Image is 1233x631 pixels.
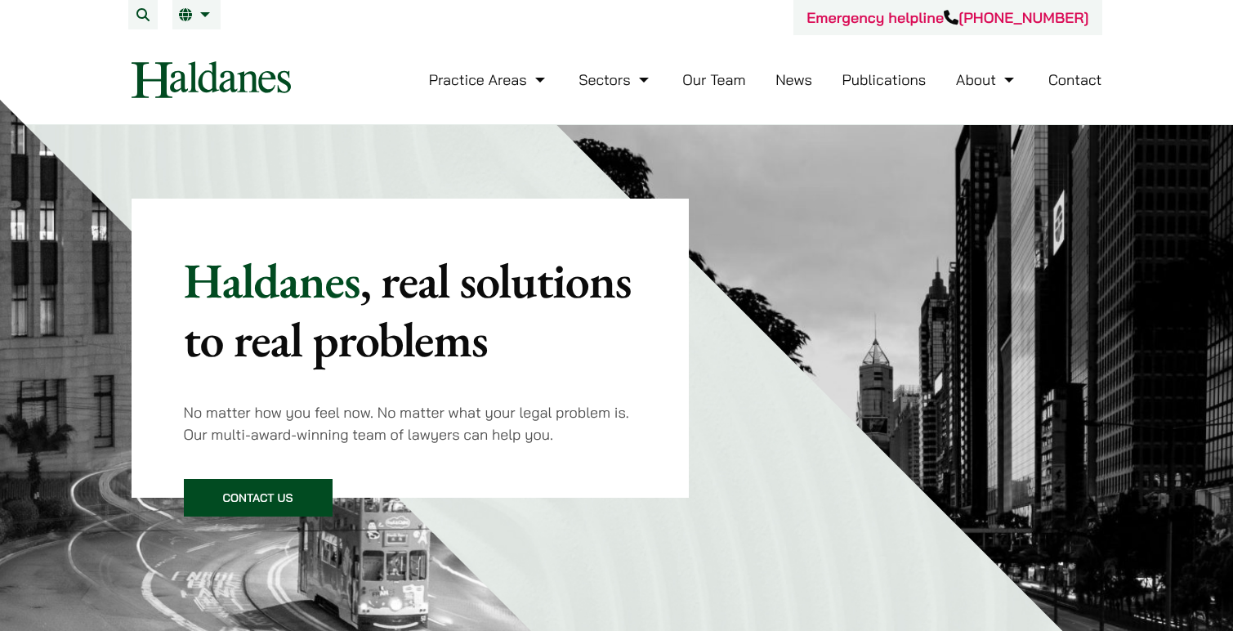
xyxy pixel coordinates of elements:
p: No matter how you feel now. No matter what your legal problem is. Our multi-award-winning team of... [184,401,637,445]
a: News [775,70,812,89]
a: About [956,70,1018,89]
a: EN [179,8,214,21]
img: Logo of Haldanes [132,61,291,98]
mark: , real solutions to real problems [184,248,632,371]
a: Practice Areas [429,70,549,89]
a: Contact [1048,70,1102,89]
a: Publications [842,70,927,89]
a: Sectors [579,70,652,89]
a: Contact Us [184,479,333,517]
a: Our Team [682,70,745,89]
p: Haldanes [184,251,637,369]
a: Emergency helpline[PHONE_NUMBER] [806,8,1088,27]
